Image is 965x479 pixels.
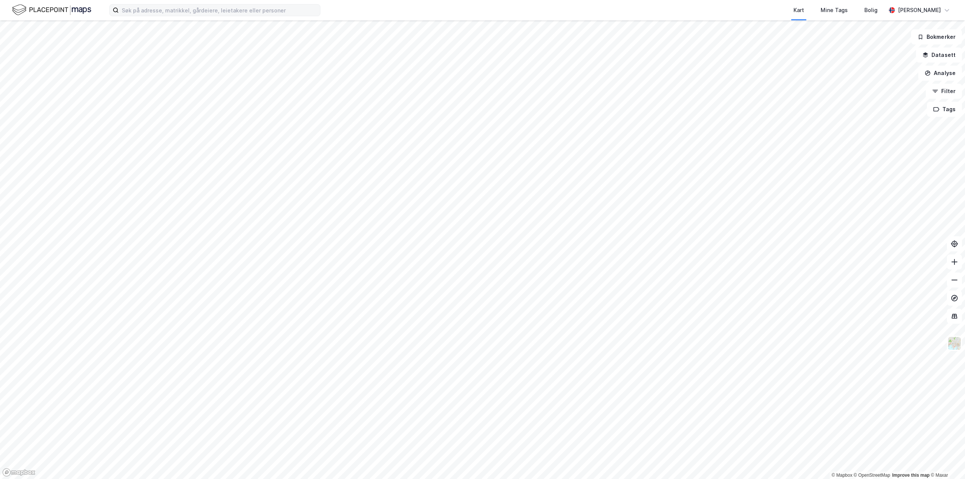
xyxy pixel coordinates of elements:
div: Mine Tags [821,6,848,15]
a: Mapbox [832,473,852,478]
div: [PERSON_NAME] [898,6,941,15]
a: Improve this map [892,473,930,478]
img: logo.f888ab2527a4732fd821a326f86c7f29.svg [12,3,91,17]
button: Filter [926,84,962,99]
a: OpenStreetMap [854,473,890,478]
div: Kontrollprogram for chat [927,443,965,479]
img: Z [947,336,962,350]
iframe: Chat Widget [927,443,965,479]
a: Mapbox homepage [2,468,35,477]
div: Bolig [864,6,878,15]
div: Kart [793,6,804,15]
button: Datasett [916,47,962,63]
button: Bokmerker [911,29,962,44]
button: Tags [927,102,962,117]
button: Analyse [918,66,962,81]
input: Søk på adresse, matrikkel, gårdeiere, leietakere eller personer [119,5,320,16]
